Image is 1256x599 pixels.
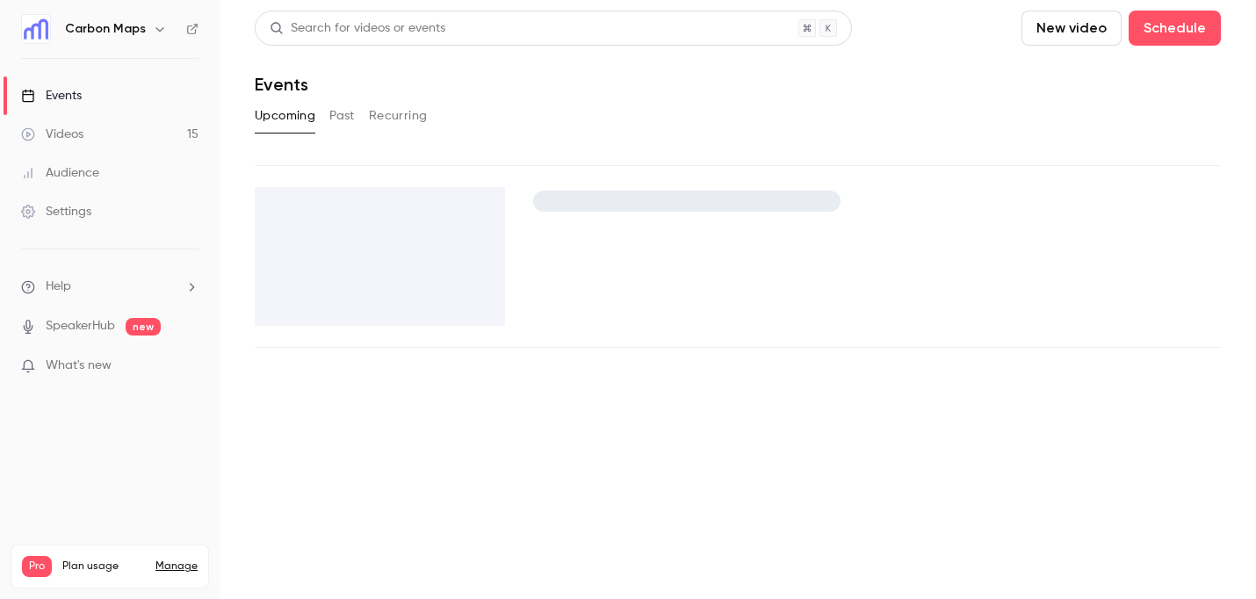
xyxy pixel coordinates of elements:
[21,278,199,296] li: help-dropdown-opener
[270,19,445,38] div: Search for videos or events
[369,102,428,130] button: Recurring
[255,102,315,130] button: Upcoming
[22,556,52,577] span: Pro
[155,559,198,574] a: Manage
[21,164,99,182] div: Audience
[255,74,308,95] h1: Events
[21,87,82,105] div: Events
[1129,11,1221,46] button: Schedule
[1021,11,1122,46] button: New video
[21,126,83,143] div: Videos
[126,318,161,336] span: new
[22,15,50,43] img: Carbon Maps
[46,278,71,296] span: Help
[65,20,146,38] h6: Carbon Maps
[46,317,115,336] a: SpeakerHub
[329,102,355,130] button: Past
[46,357,112,375] span: What's new
[62,559,145,574] span: Plan usage
[21,203,91,220] div: Settings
